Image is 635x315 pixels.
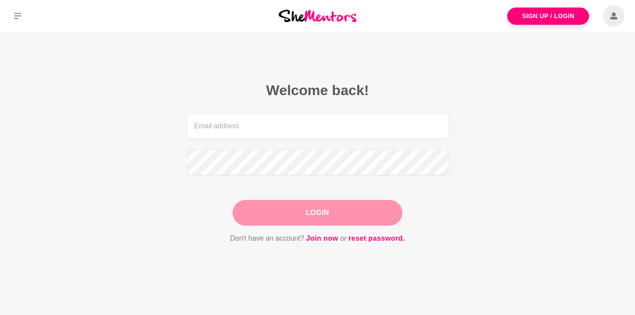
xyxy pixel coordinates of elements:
input: Email address [187,113,448,139]
a: reset password. [348,233,405,244]
a: Join now [306,233,338,244]
p: Don't have an account? or [187,233,448,244]
a: Sign Up / Login [507,8,589,25]
h2: Welcome back! [187,81,448,99]
img: She Mentors Logo [279,10,356,22]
